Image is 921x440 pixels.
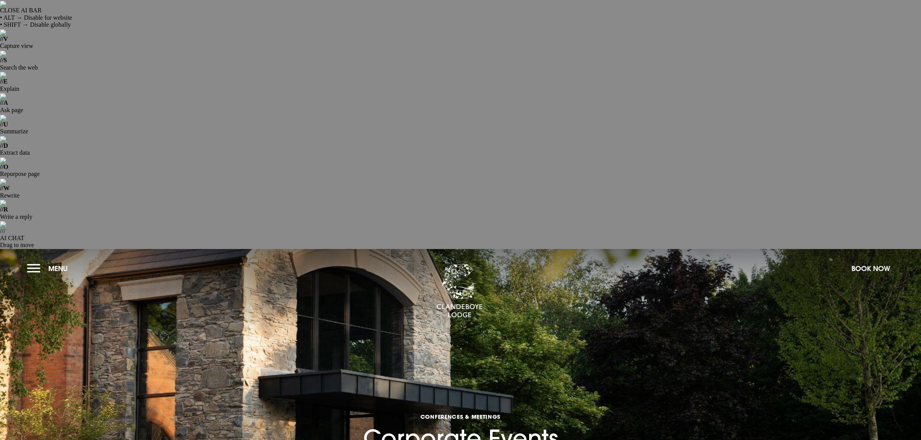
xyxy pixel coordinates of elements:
span: Conferences & Meetings [363,413,558,420]
button: Menu [27,260,72,277]
span: Menu [48,264,68,273]
img: Clandeboye Lodge [436,264,483,318]
button: Book Now [848,260,894,277]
